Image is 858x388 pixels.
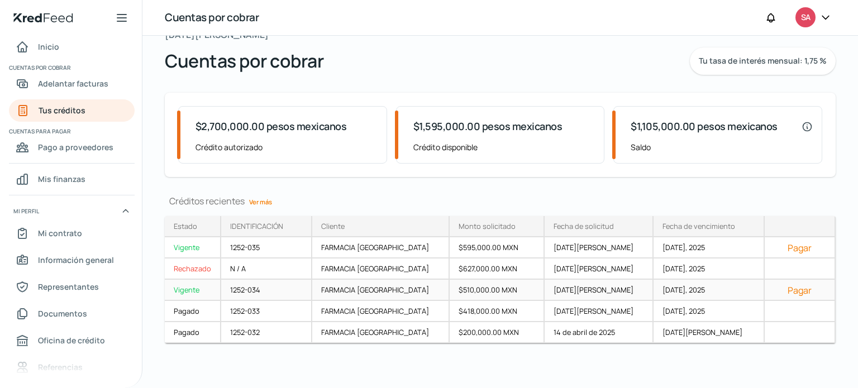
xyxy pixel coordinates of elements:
[245,193,277,210] a: Ver más
[38,142,113,152] font: Pago a proveedores
[9,222,135,245] a: Mi contrato
[165,280,221,301] a: Vigente
[321,306,429,316] font: FARMACIA [GEOGRAPHIC_DATA]
[38,228,82,238] font: Mi contrato
[174,242,199,252] font: Vigente
[662,264,705,274] font: [DATE], 2025
[39,105,85,116] font: Tus créditos
[9,127,71,135] font: Cuentas para pagar
[459,285,517,295] font: $510,000.00 MXN
[662,327,742,337] font: [DATE][PERSON_NAME]
[174,285,199,295] font: Vigente
[662,306,705,316] font: [DATE], 2025
[554,264,633,274] font: [DATE][PERSON_NAME]
[321,221,345,231] font: Cliente
[174,327,199,337] font: Pagado
[9,64,71,71] font: Cuentas por cobrar
[413,119,563,133] font: $1,595,000.00 pesos mexicanos
[321,285,429,295] font: FARMACIA [GEOGRAPHIC_DATA]
[230,264,246,274] font: N / A
[165,10,259,25] font: Cuentas por cobrar
[459,306,517,316] font: $418,000.00 MXN
[165,237,221,258] a: Vigente
[13,207,39,215] font: Mi perfil
[165,301,221,322] a: Pagado
[9,329,135,352] a: Oficina de crédito
[774,242,826,253] button: Pagar
[196,142,263,152] font: Crédito autorizado
[321,327,429,337] font: FARMACIA [GEOGRAPHIC_DATA]
[662,221,735,231] font: Fecha de vencimiento
[788,242,812,254] font: Pagar
[631,119,778,133] font: $1,105,000.00 pesos mexicanos
[9,276,135,298] a: Representantes
[459,242,518,252] font: $595,000.00 MXN
[9,168,135,190] a: Mis finanzas
[230,221,283,231] font: IDENTIFICACIÓN
[169,195,245,207] font: Créditos recientes
[801,12,810,22] font: SA
[38,362,83,372] font: Referencias
[554,306,633,316] font: [DATE][PERSON_NAME]
[165,322,221,343] a: Pagado
[699,55,827,66] font: Tu tasa de interés mensual: 1,75 %
[9,249,135,271] a: Información general
[321,242,429,252] font: FARMACIA [GEOGRAPHIC_DATA]
[554,327,615,337] font: 14 de abril de 2025
[788,284,812,296] font: Pagar
[459,221,516,231] font: Monto solicitado
[230,306,260,316] font: 1252-033
[165,258,221,280] a: Rechazado
[774,284,826,295] button: Pagar
[413,142,478,152] font: Crédito disponible
[38,41,59,52] font: Inicio
[631,142,651,152] font: Saldo
[249,198,272,206] font: Ver más
[9,73,135,95] a: Adelantar facturas
[9,99,135,122] a: Tus créditos
[38,308,87,319] font: Documentos
[230,327,260,337] font: 1252-032
[38,255,114,265] font: Información general
[9,356,135,379] a: Referencias
[165,49,323,73] font: Cuentas por cobrar
[196,119,347,133] font: $2,700,000.00 pesos mexicanos
[230,285,260,295] font: 1252-034
[459,264,517,274] font: $627,000.00 MXN
[174,306,199,316] font: Pagado
[459,327,519,337] font: $200,000.00 MXN
[230,242,260,252] font: 1252-035
[662,242,705,252] font: [DATE], 2025
[174,264,211,274] font: Rechazado
[554,242,633,252] font: [DATE][PERSON_NAME]
[662,285,705,295] font: [DATE], 2025
[38,78,108,89] font: Adelantar facturas
[174,221,197,231] font: Estado
[554,285,633,295] font: [DATE][PERSON_NAME]
[38,281,99,292] font: Representantes
[9,303,135,325] a: Documentos
[321,264,429,274] font: FARMACIA [GEOGRAPHIC_DATA]
[38,335,105,346] font: Oficina de crédito
[9,136,135,159] a: Pago a proveedores
[554,221,614,231] font: Fecha de solicitud
[38,174,85,184] font: Mis finanzas
[9,36,135,58] a: Inicio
